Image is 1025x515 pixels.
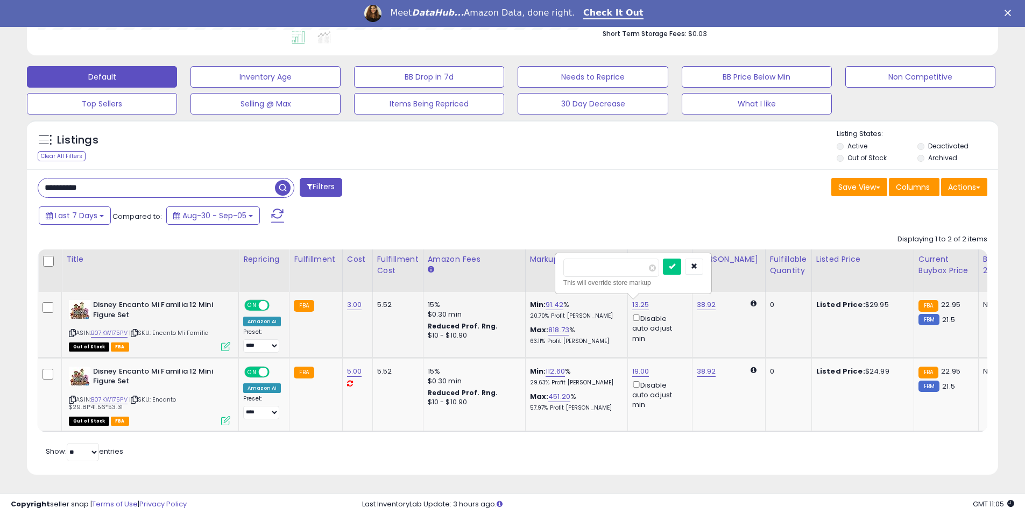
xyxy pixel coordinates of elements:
[563,277,703,288] div: This will override store markup
[530,404,619,412] p: 57.97% Profit [PERSON_NAME]
[377,254,419,276] div: Fulfillment Cost
[896,182,930,192] span: Columns
[770,300,803,310] div: 0
[697,254,761,265] div: [PERSON_NAME]
[816,367,906,376] div: $24.99
[66,254,234,265] div: Title
[243,328,281,353] div: Preset:
[530,300,619,320] div: %
[816,366,865,376] b: Listed Price:
[428,300,517,310] div: 15%
[362,499,1014,510] div: Last InventoryLab Update: 3 hours ago.
[941,178,987,196] button: Actions
[268,301,285,310] span: OFF
[27,93,177,115] button: Top Sellers
[428,398,517,407] div: $10 - $10.90
[377,367,415,376] div: 5.52
[243,317,281,326] div: Amazon AI
[697,299,716,310] a: 38.92
[770,367,803,376] div: 0
[751,300,757,307] i: Calculated using Dynamic Max Price.
[530,254,623,265] div: Markup on Cost
[46,446,123,456] span: Show: entries
[347,366,362,377] a: 5.00
[92,499,138,509] a: Terms of Use
[412,8,464,18] i: DataHub...
[190,93,341,115] button: Selling @ Max
[243,383,281,393] div: Amazon AI
[428,321,498,331] b: Reduced Prof. Rng.
[942,381,955,391] span: 21.5
[941,366,960,376] span: 22.95
[57,133,98,148] h5: Listings
[546,366,565,377] a: 112.60
[69,417,109,426] span: All listings that are currently out of stock and unavailable for purchase on Amazon
[632,379,684,410] div: Disable auto adjust min
[11,499,50,509] strong: Copyright
[632,366,649,377] a: 19.00
[583,8,644,19] a: Check It Out
[530,366,546,376] b: Min:
[129,328,209,337] span: | SKU: Encanto Mi Familia
[530,325,549,335] b: Max:
[139,499,187,509] a: Privacy Policy
[69,367,90,385] img: 51tOLu3xy3L._SL40_.jpg
[428,265,434,275] small: Amazon Fees.
[697,366,716,377] a: 38.92
[354,66,504,88] button: BB Drop in 7d
[38,151,86,161] div: Clear All Filters
[245,367,259,376] span: ON
[530,312,619,320] p: 20.70% Profit [PERSON_NAME]
[69,342,109,352] span: All listings that are currently out of stock and unavailable for purchase on Amazon
[632,299,649,310] a: 13.25
[847,153,887,162] label: Out of Stock
[603,29,687,38] b: Short Term Storage Fees:
[845,66,995,88] button: Non Competitive
[816,299,865,310] b: Listed Price:
[69,300,90,319] img: 51tOLu3xy3L._SL40_.jpg
[530,391,549,402] b: Max:
[377,300,415,310] div: 5.52
[816,300,906,310] div: $29.95
[1005,10,1015,16] div: Close
[548,391,570,402] a: 451.20
[294,254,337,265] div: Fulfillment
[111,342,129,352] span: FBA
[190,66,341,88] button: Inventory Age
[182,210,246,221] span: Aug-30 - Sep-05
[918,381,939,392] small: FBM
[428,254,521,265] div: Amazon Fees
[837,129,998,139] p: Listing States:
[831,178,887,196] button: Save View
[347,254,368,265] div: Cost
[111,417,129,426] span: FBA
[688,28,707,39] span: $0.03
[816,254,909,265] div: Listed Price
[548,325,569,335] a: 818.73
[983,367,1019,376] div: N/A
[428,388,498,397] b: Reduced Prof. Rng.
[390,8,575,18] div: Meet Amazon Data, done right.
[546,299,563,310] a: 91.42
[530,338,619,345] p: 63.11% Profit [PERSON_NAME]
[918,300,938,312] small: FBA
[93,367,224,389] b: Disney Encanto Mi Familia 12 Mini Figure Set
[294,300,314,312] small: FBA
[300,178,342,197] button: Filters
[69,395,176,411] span: | SKU: Encanto $29.81*41.56*53.31
[928,141,969,151] label: Deactivated
[770,254,807,276] div: Fulfillable Quantity
[11,499,187,510] div: seller snap | |
[347,299,362,310] a: 3.00
[91,395,128,404] a: B07KW175PV
[897,234,987,245] div: Displaying 1 to 2 of 2 items
[530,379,619,387] p: 29.63% Profit [PERSON_NAME]
[518,93,668,115] button: 30 Day Decrease
[973,499,1014,509] span: 2025-09-13 11:05 GMT
[983,300,1019,310] div: N/A
[69,300,230,350] div: ASIN:
[889,178,939,196] button: Columns
[918,254,974,276] div: Current Buybox Price
[918,314,939,325] small: FBM
[294,367,314,378] small: FBA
